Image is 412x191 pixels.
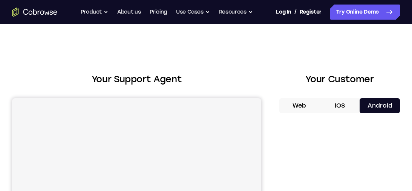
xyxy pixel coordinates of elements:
[117,5,141,20] a: About us
[320,98,360,113] button: iOS
[279,72,400,86] h2: Your Customer
[300,5,322,20] a: Register
[81,5,109,20] button: Product
[279,98,320,113] button: Web
[360,98,400,113] button: Android
[294,8,297,17] span: /
[276,5,291,20] a: Log In
[219,5,253,20] button: Resources
[176,5,210,20] button: Use Cases
[330,5,400,20] a: Try Online Demo
[12,72,261,86] h2: Your Support Agent
[12,8,57,17] a: Go to the home page
[150,5,167,20] a: Pricing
